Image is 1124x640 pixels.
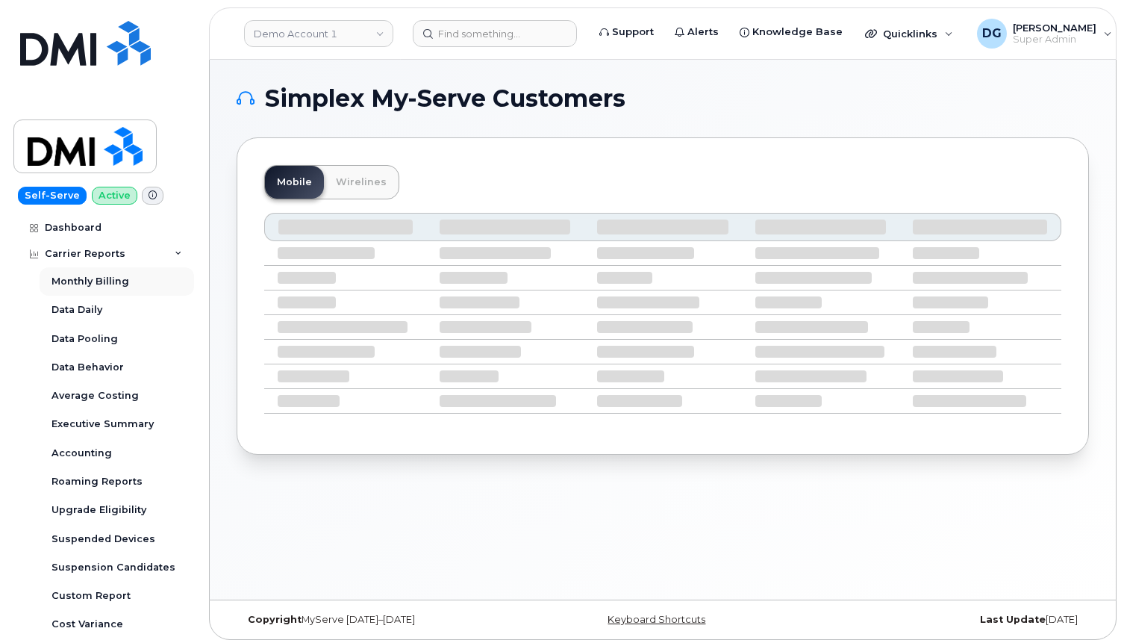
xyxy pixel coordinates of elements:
[265,166,324,199] a: Mobile
[237,614,521,626] div: MyServe [DATE]–[DATE]
[980,614,1046,625] strong: Last Update
[265,87,625,110] span: Simplex My-Serve Customers
[248,614,302,625] strong: Copyright
[324,166,399,199] a: Wirelines
[805,614,1089,626] div: [DATE]
[608,614,705,625] a: Keyboard Shortcuts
